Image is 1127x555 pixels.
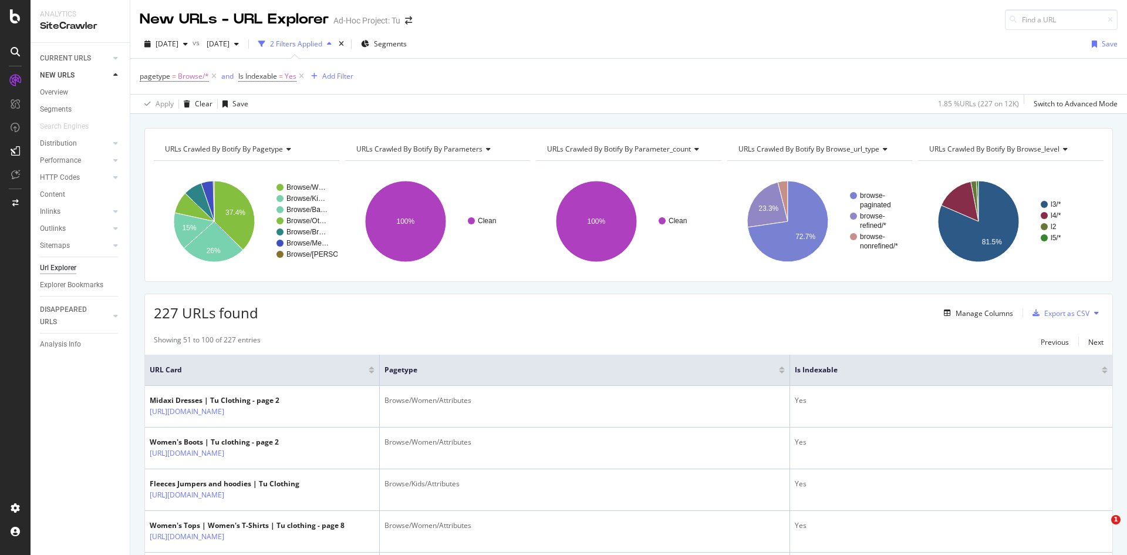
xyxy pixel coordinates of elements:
div: Yes [795,395,1108,406]
svg: A chart. [918,170,1102,273]
button: Export as CSV [1028,304,1089,322]
div: 2 Filters Applied [270,39,322,49]
a: DISAPPEARED URLS [40,304,110,328]
div: Yes [795,437,1108,448]
button: [DATE] [140,35,193,53]
text: 23.3% [758,204,778,213]
div: Clear [195,99,212,109]
span: Yes [285,68,296,85]
a: Explorer Bookmarks [40,279,122,291]
div: Segments [40,103,72,116]
button: 2 Filters Applied [254,35,336,53]
svg: A chart. [536,170,720,273]
div: Content [40,189,65,201]
div: Distribution [40,137,77,150]
text: refined/* [860,221,886,230]
span: URLs Crawled By Botify By pagetype [165,144,283,154]
div: Search Engines [40,120,89,133]
div: HTTP Codes [40,171,80,184]
text: paginated [860,201,891,209]
div: 1.85 % URLs ( 227 on 12K ) [938,99,1019,109]
div: Outlinks [40,223,66,235]
h4: URLs Crawled By Botify By parameters [354,140,520,159]
a: HTTP Codes [40,171,110,184]
a: Inlinks [40,206,110,218]
span: pagetype [140,71,170,81]
a: Outlinks [40,223,110,235]
div: Yes [795,479,1108,489]
div: Add Filter [322,71,353,81]
a: Performance [40,154,110,167]
text: Browse/[PERSON_NAME]… [286,250,377,258]
span: 2025 Oct. 1st [156,39,178,49]
span: URLs Crawled By Botify By browse_url_type [738,144,879,154]
h4: URLs Crawled By Botify By pagetype [163,140,329,159]
span: vs [193,38,202,48]
text: Browse/Ba… [286,206,328,214]
button: Apply [140,95,174,113]
div: Previous [1041,337,1069,347]
text: Browse/Me… [286,239,329,247]
text: 26% [207,247,221,255]
span: URLs Crawled By Botify By browse_level [929,144,1059,154]
span: pagetype [384,365,761,375]
button: Switch to Advanced Mode [1029,95,1118,113]
span: URLs Crawled By Botify By parameters [356,144,482,154]
text: 100% [396,217,414,226]
text: 81.5% [982,238,1002,246]
text: 15% [183,224,197,232]
a: [URL][DOMAIN_NAME] [150,448,224,459]
h4: URLs Crawled By Botify By browse_url_type [736,140,902,159]
a: Content [40,189,122,201]
text: Browse/W… [286,183,326,191]
div: arrow-right-arrow-left [405,16,412,25]
button: [DATE] [202,35,244,53]
svg: A chart. [154,170,338,273]
a: Search Engines [40,120,100,133]
span: 227 URLs found [154,303,258,322]
text: 72.7% [795,233,815,241]
text: l2 [1051,223,1057,231]
div: and [221,71,234,81]
svg: A chart. [345,170,529,273]
button: Segments [356,35,411,53]
text: nonrefined/* [860,242,898,250]
div: Next [1088,337,1104,347]
div: Fleeces Jumpers and hoodies | Tu Clothing [150,479,299,489]
div: Save [1102,39,1118,49]
text: 100% [588,217,606,226]
div: Manage Columns [956,308,1013,318]
text: browse- [860,191,885,200]
span: URLs Crawled By Botify By parameter_count [547,144,691,154]
button: Save [218,95,248,113]
button: Next [1088,335,1104,349]
button: Previous [1041,335,1069,349]
iframe: Intercom live chat [1087,515,1115,543]
span: URL Card [150,365,366,375]
div: Analysis Info [40,338,81,351]
text: 37.4% [225,208,245,217]
div: Save [232,99,248,109]
div: Women's Boots | Tu clothing - page 2 [150,437,279,448]
div: NEW URLS [40,69,75,82]
div: Analytics [40,9,120,19]
text: Browse/Br… [286,228,326,236]
div: Yes [795,520,1108,531]
a: Sitemaps [40,240,110,252]
a: Segments [40,103,122,116]
div: Midaxi Dresses | Tu Clothing - page 2 [150,395,279,406]
span: 1 [1111,515,1121,524]
div: Ad-Hoc Project: Tu [333,15,400,26]
div: A chart. [727,170,911,273]
text: Browse/Ki… [286,194,325,203]
div: Inlinks [40,206,60,218]
button: Clear [179,95,212,113]
div: Showing 51 to 100 of 227 entries [154,335,261,349]
text: browse- [860,233,885,241]
div: Browse/Women/Attributes [384,395,785,406]
text: Browse/Ot… [286,217,326,225]
div: Performance [40,154,81,167]
text: browse- [860,212,885,220]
